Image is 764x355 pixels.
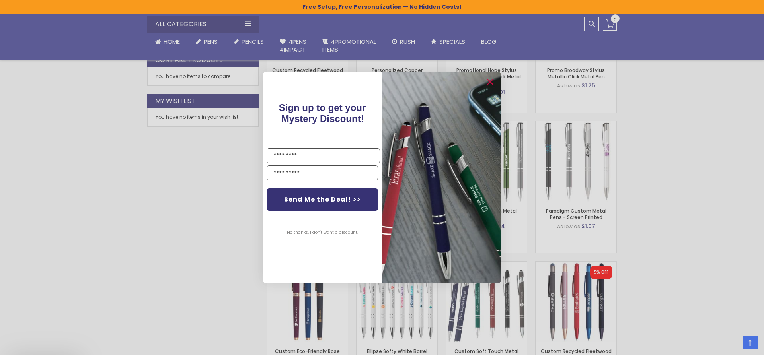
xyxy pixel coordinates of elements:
[279,102,366,124] span: Sign up to get your Mystery Discount
[484,76,497,88] button: Close dialog
[267,188,378,211] button: Send Me the Deal! >>
[279,102,366,124] span: !
[382,72,501,283] img: pop-up-image
[283,223,362,242] button: No thanks, I don't want a discount.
